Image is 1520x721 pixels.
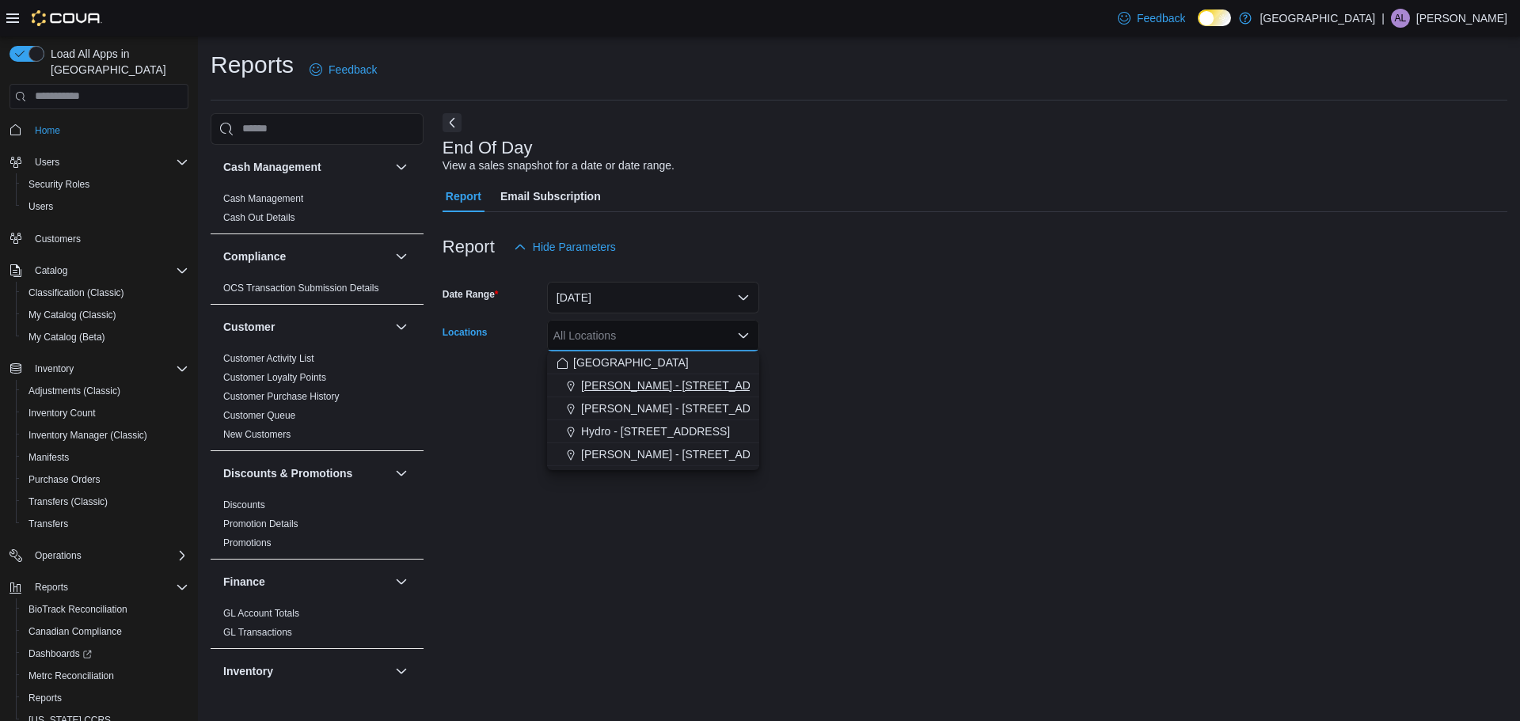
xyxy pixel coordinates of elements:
a: Cash Management [223,193,303,204]
span: Inventory Manager (Classic) [28,429,147,442]
span: Classification (Classic) [22,283,188,302]
span: Promotions [223,537,272,549]
span: Customer Loyalty Points [223,371,326,384]
button: [DATE] [547,282,759,313]
span: Operations [28,546,188,565]
span: Security Roles [22,175,188,194]
button: Finance [223,574,389,590]
a: Dashboards [22,644,98,663]
div: Angel Little [1391,9,1410,28]
span: Users [35,156,59,169]
a: Users [22,197,59,216]
span: Reports [28,692,62,704]
p: [PERSON_NAME] [1416,9,1507,28]
button: Inventory [223,663,389,679]
button: Reports [16,687,195,709]
span: Hide Parameters [533,239,616,255]
a: Feedback [1111,2,1191,34]
h3: Cash Management [223,159,321,175]
button: Reports [28,578,74,597]
span: Customer Activity List [223,352,314,365]
span: Manifests [28,451,69,464]
a: Metrc Reconciliation [22,666,120,685]
span: Dashboards [22,644,188,663]
button: Home [3,119,195,142]
a: Customers [28,230,87,249]
button: Hydro - [STREET_ADDRESS] [547,420,759,443]
span: Promotion Details [223,518,298,530]
button: Operations [3,545,195,567]
input: Dark Mode [1198,9,1231,26]
div: Choose from the following options [547,351,759,466]
span: Transfers [28,518,68,530]
button: Discounts & Promotions [223,465,389,481]
a: Inventory Manager (Classic) [22,426,154,445]
button: Cash Management [223,159,389,175]
h3: Compliance [223,249,286,264]
h3: Finance [223,574,265,590]
button: Inventory Count [16,402,195,424]
span: Classification (Classic) [28,287,124,299]
button: Adjustments (Classic) [16,380,195,402]
span: Transfers (Classic) [22,492,188,511]
h3: End Of Day [443,139,533,157]
span: Discounts [223,499,265,511]
button: Inventory [3,358,195,380]
button: Inventory [28,359,80,378]
a: My Catalog (Beta) [22,328,112,347]
button: Finance [392,572,411,591]
a: Promotion Details [223,518,298,529]
a: Feedback [303,54,383,85]
h3: Customer [223,319,275,335]
span: Users [28,200,53,213]
a: GL Account Totals [223,608,299,619]
span: New Customers [223,428,291,441]
label: Date Range [443,288,499,301]
button: Users [28,153,66,172]
a: Inventory Count [22,404,102,423]
span: Transfers [22,514,188,533]
button: My Catalog (Classic) [16,304,195,326]
span: [PERSON_NAME] - [STREET_ADDRESS] [581,446,792,462]
span: Cash Management [223,192,303,205]
span: Customers [35,233,81,245]
span: GL Transactions [223,626,292,639]
span: Metrc Reconciliation [22,666,188,685]
a: Canadian Compliance [22,622,128,641]
span: Purchase Orders [22,470,188,489]
h1: Reports [211,49,294,81]
span: [PERSON_NAME] - [STREET_ADDRESS] [581,400,792,416]
button: [PERSON_NAME] - [STREET_ADDRESS][PERSON_NAME] [547,374,759,397]
button: Inventory [392,662,411,681]
span: Customer Purchase History [223,390,340,403]
button: Catalog [3,260,195,282]
a: Customer Loyalty Points [223,372,326,383]
div: Compliance [211,279,424,304]
a: GL Transactions [223,627,292,638]
span: Cash Out Details [223,211,295,224]
span: Home [28,120,188,140]
button: Close list of options [737,329,750,342]
button: Classification (Classic) [16,282,195,304]
button: Users [3,151,195,173]
span: Inventory Manager (Classic) [22,426,188,445]
a: Customer Queue [223,410,295,421]
p: [GEOGRAPHIC_DATA] [1260,9,1375,28]
span: My Catalog (Beta) [22,328,188,347]
span: Canadian Compliance [22,622,188,641]
button: [PERSON_NAME] - [STREET_ADDRESS] [547,443,759,466]
button: Transfers [16,513,195,535]
span: Adjustments (Classic) [22,381,188,400]
a: Customer Activity List [223,353,314,364]
span: Customers [28,229,188,249]
label: Locations [443,326,488,339]
div: Customer [211,349,424,450]
span: Canadian Compliance [28,625,122,638]
span: Reports [35,581,68,594]
span: Metrc Reconciliation [28,670,114,682]
a: Adjustments (Classic) [22,381,127,400]
button: Reports [3,576,195,598]
span: Reports [28,578,188,597]
span: My Catalog (Classic) [28,309,116,321]
div: Finance [211,604,424,648]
